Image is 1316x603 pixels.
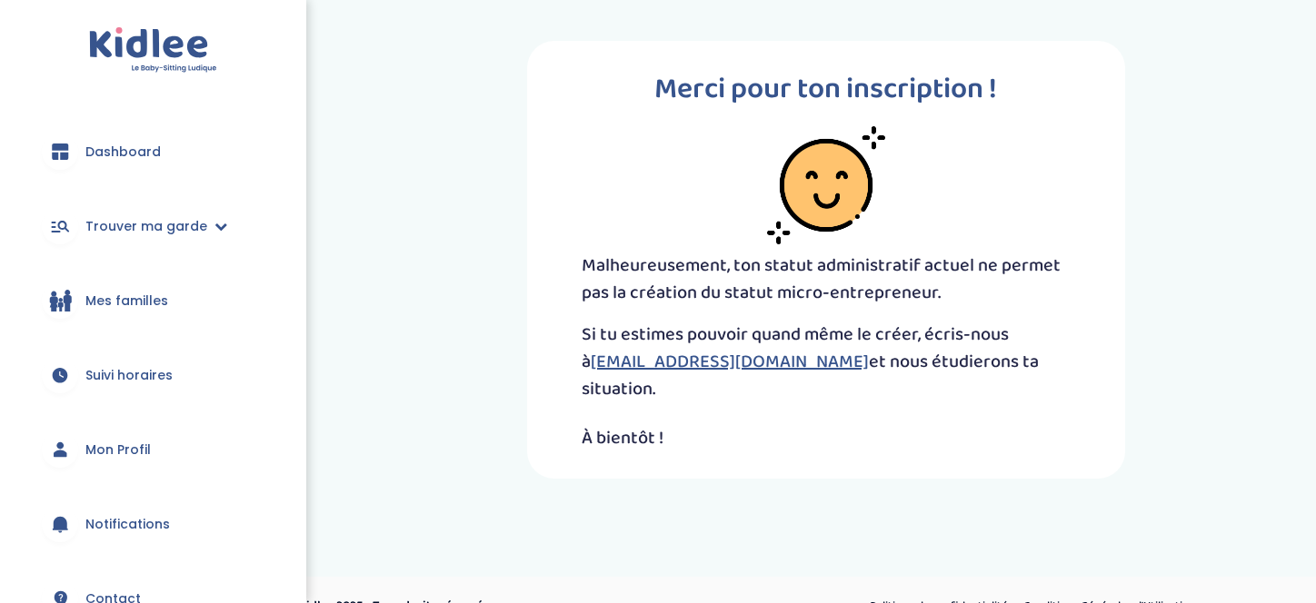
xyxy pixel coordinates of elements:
p: Malheureusement, ton statut administratif actuel ne permet pas la création du statut micro-entrep... [582,252,1071,306]
span: Mon Profil [85,440,151,460]
a: Dashboard [27,119,279,184]
a: [EMAIL_ADDRESS][DOMAIN_NAME] [591,347,869,376]
span: Trouver ma garde [85,217,207,236]
span: Mes familles [85,292,168,311]
span: Suivi horaires [85,366,173,385]
img: logo.svg [89,27,217,74]
a: Notifications [27,491,279,557]
p: À bientôt ! [582,424,1071,451]
a: Trouver ma garde [27,193,279,259]
p: Si tu estimes pouvoir quand même le créer, écris-nous à et nous étudierons ta situation. [582,321,1071,402]
a: Mes familles [27,268,279,333]
span: Dashboard [85,143,161,162]
span: Notifications [85,515,170,534]
a: Mon Profil [27,417,279,482]
a: Suivi horaires [27,342,279,408]
img: smiley-face [767,126,885,244]
p: Merci pour ton inscription ! [582,68,1071,112]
